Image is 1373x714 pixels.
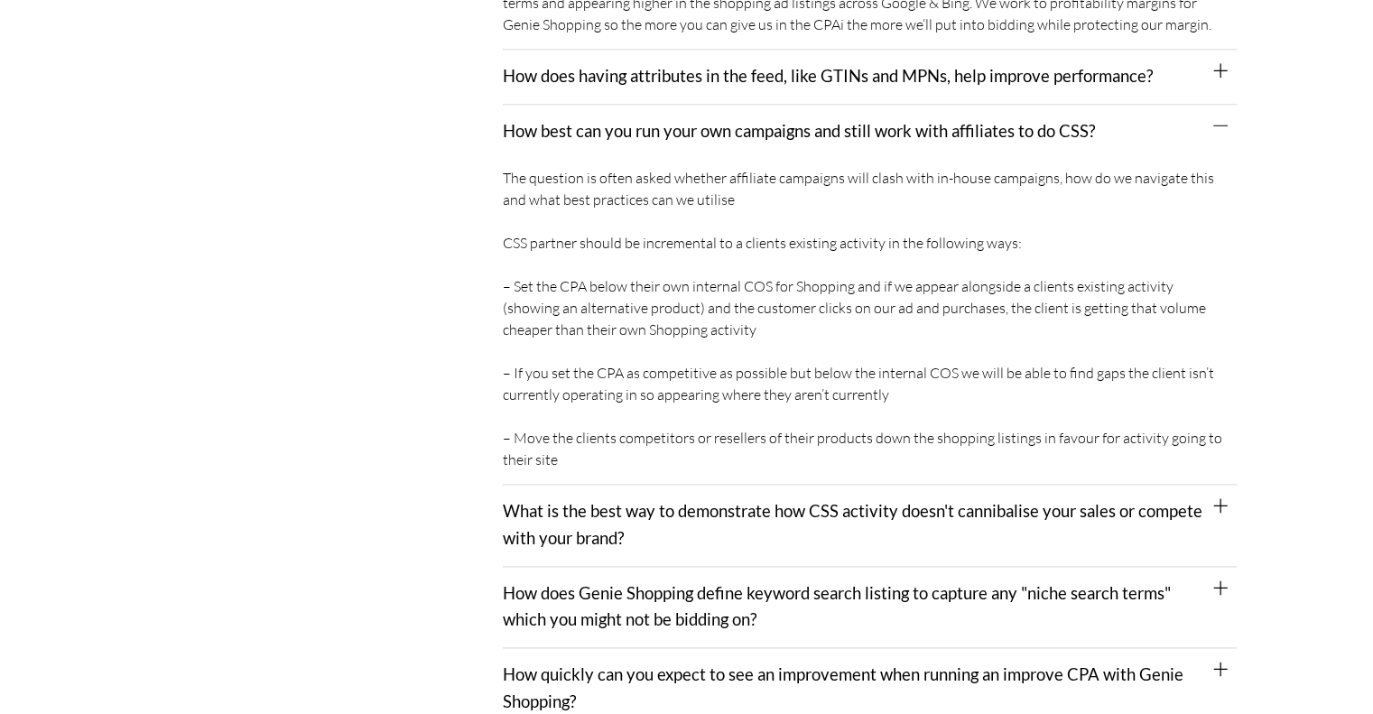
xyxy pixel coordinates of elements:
[503,66,1153,86] a: How does having attributes in the feed, like GTINs and MPNs, help improve performance?
[503,501,1202,548] a: What is the best way to demonstrate how CSS activity doesn't cannibalise your sales or compete wi...
[503,121,1095,141] a: How best can you run your own campaigns and still work with affiliates to do CSS?
[503,567,1237,648] div: How does Genie Shopping define keyword search listing to capture any "niche search terms" which y...
[503,50,1237,105] div: How does having attributes in the feed, like GTINs and MPNs, help improve performance?
[503,664,1183,711] a: How quickly can you expect to see an improvement when running an improve CPA with Genie Shopping?
[503,158,1237,485] div: How best can you run your own campaigns and still work with affiliates to do CSS?
[503,485,1237,566] div: What is the best way to demonstrate how CSS activity doesn't cannibalise your sales or compete wi...
[503,583,1171,630] a: How does Genie Shopping define keyword search listing to capture any "niche search terms" which y...
[503,105,1237,159] div: How best can you run your own campaigns and still work with affiliates to do CSS?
